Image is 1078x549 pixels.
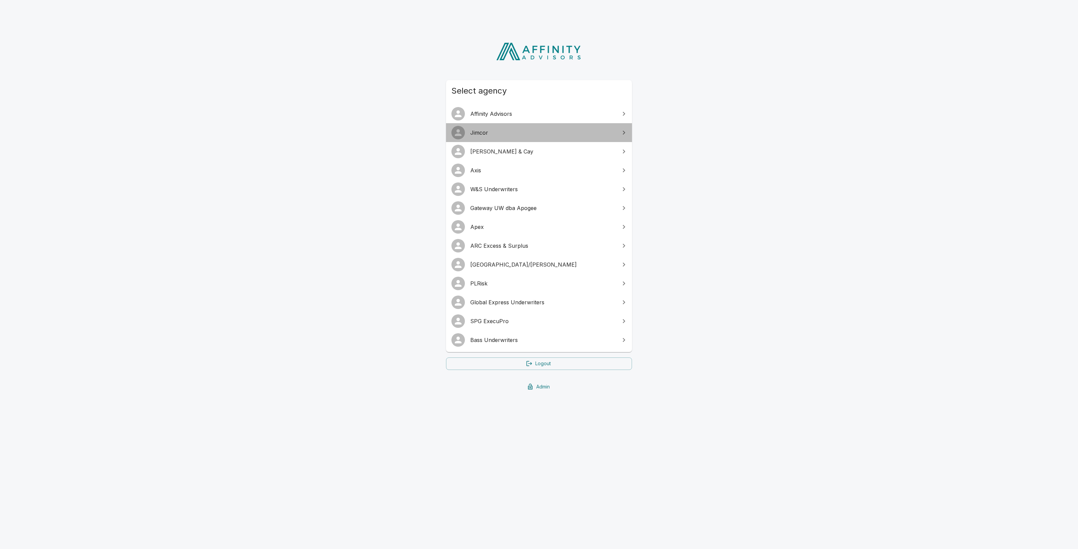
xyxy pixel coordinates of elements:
[446,104,632,123] a: Affinity Advisors
[446,236,632,255] a: ARC Excess & Surplus
[446,331,632,349] a: Bass Underwriters
[446,217,632,236] a: Apex
[446,293,632,312] a: Global Express Underwriters
[470,298,616,306] span: Global Express Underwriters
[446,381,632,393] a: Admin
[451,85,627,96] span: Select agency
[446,312,632,331] a: SPG ExecuPro
[446,142,632,161] a: [PERSON_NAME] & Cay
[470,242,616,250] span: ARC Excess & Surplus
[446,161,632,180] a: Axis
[470,147,616,156] span: [PERSON_NAME] & Cay
[470,110,616,118] span: Affinity Advisors
[470,185,616,193] span: W&S Underwriters
[470,204,616,212] span: Gateway UW dba Apogee
[470,223,616,231] span: Apex
[470,279,616,287] span: PLRisk
[446,180,632,199] a: W&S Underwriters
[446,199,632,217] a: Gateway UW dba Apogee
[446,123,632,142] a: Jimcor
[470,261,616,269] span: [GEOGRAPHIC_DATA]/[PERSON_NAME]
[491,40,588,63] img: Affinity Advisors Logo
[470,129,616,137] span: Jimcor
[470,336,616,344] span: Bass Underwriters
[470,317,616,325] span: SPG ExecuPro
[446,274,632,293] a: PLRisk
[446,357,632,370] a: Logout
[470,166,616,174] span: Axis
[446,255,632,274] a: [GEOGRAPHIC_DATA]/[PERSON_NAME]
